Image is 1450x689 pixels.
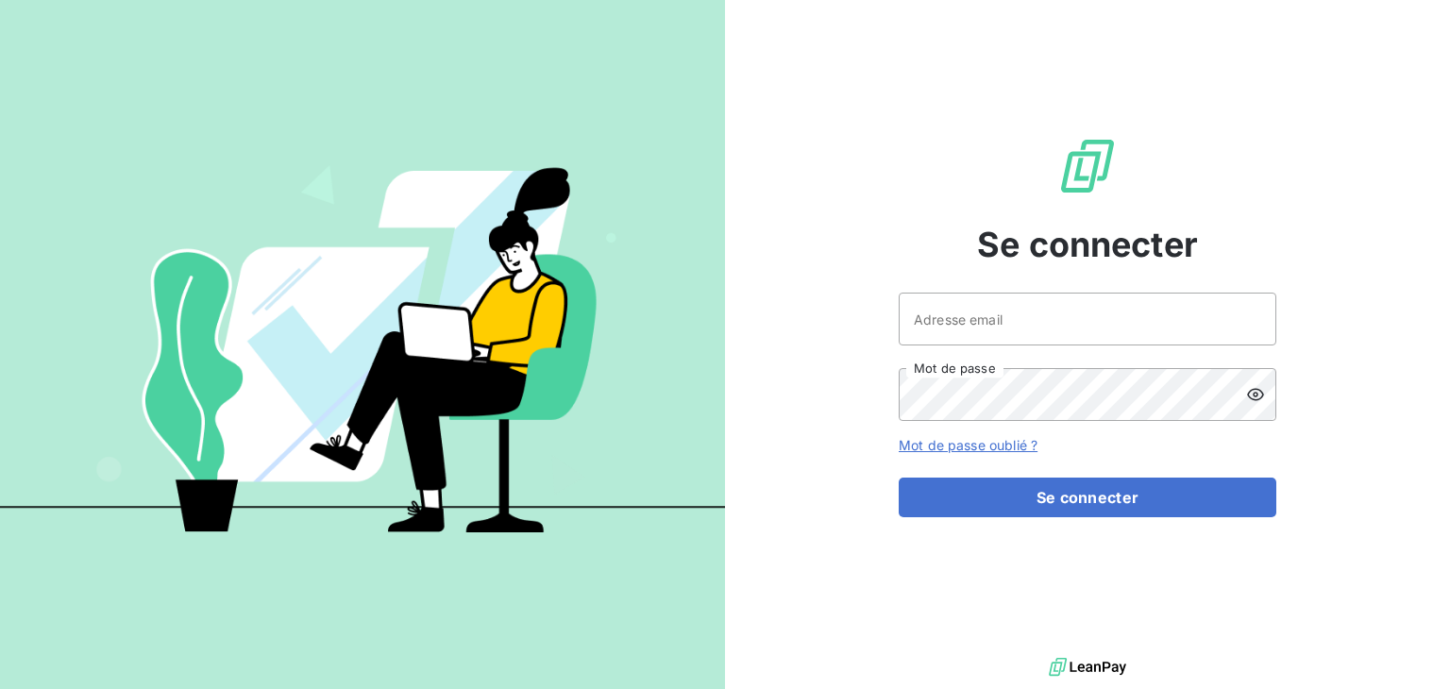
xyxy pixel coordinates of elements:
[899,478,1276,517] button: Se connecter
[1057,136,1118,196] img: Logo LeanPay
[1049,653,1126,681] img: logo
[899,437,1037,453] a: Mot de passe oublié ?
[977,219,1198,270] span: Se connecter
[899,293,1276,345] input: placeholder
